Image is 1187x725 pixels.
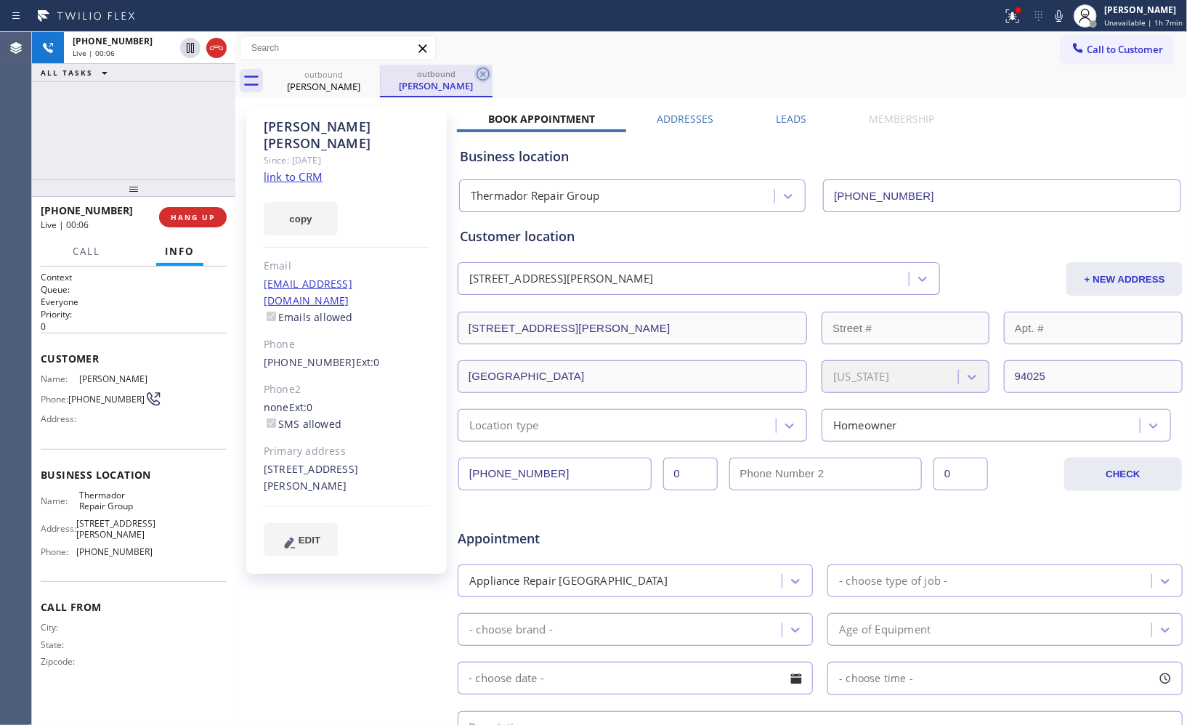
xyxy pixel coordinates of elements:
div: [STREET_ADDRESS][PERSON_NAME] [469,271,654,288]
span: City: [41,622,79,633]
span: EDIT [299,535,320,546]
span: HANG UP [171,212,215,222]
span: Appointment [458,529,697,548]
input: City [458,360,807,393]
span: Thermador Repair Group [79,490,152,512]
div: [PERSON_NAME] [PERSON_NAME] [264,118,430,152]
span: Ext: 0 [356,355,380,369]
input: Street # [822,312,989,344]
input: - choose date - [458,662,813,694]
div: Customer location [460,227,1180,246]
span: Live | 00:06 [73,48,115,58]
label: Leads [777,112,807,126]
span: Name: [41,373,79,384]
span: Phone: [41,394,68,405]
div: Email [264,258,430,275]
span: Info [165,245,195,258]
label: Emails allowed [264,310,353,324]
div: [PERSON_NAME] [381,79,491,92]
span: [PHONE_NUMBER] [41,203,133,217]
span: Name: [41,495,79,506]
span: Live | 00:06 [41,219,89,231]
a: [PHONE_NUMBER] [264,355,356,369]
div: Thermador Repair Group [471,188,599,205]
input: Phone Number [823,179,1181,212]
button: Mute [1049,6,1069,26]
button: Call to Customer [1061,36,1172,63]
span: - choose time - [839,671,913,685]
div: [PERSON_NAME] [269,80,378,93]
span: Call From [41,600,227,614]
span: [PHONE_NUMBER] [76,546,153,557]
div: Appliance Repair [GEOGRAPHIC_DATA] [469,572,668,589]
input: Phone Number [458,458,652,490]
label: SMS allowed [264,417,341,431]
input: Apt. # [1004,312,1183,344]
button: CHECK [1064,458,1183,491]
div: Rhea Eddy [381,65,491,96]
div: Business location [460,147,1180,166]
input: SMS allowed [267,418,276,428]
span: Unavailable | 1h 7min [1104,17,1183,28]
span: [PHONE_NUMBER] [68,394,145,405]
div: - choose brand - [469,621,553,638]
p: 0 [41,320,227,333]
h2: Priority: [41,308,227,320]
p: Everyone [41,296,227,308]
a: link to CRM [264,169,323,184]
h2: Queue: [41,283,227,296]
label: Membership [869,112,934,126]
input: Phone Number 2 [729,458,923,490]
div: Age of Equipment [839,621,931,638]
div: Homeowner [833,417,897,434]
label: Book Appointment [488,112,595,126]
span: Address: [41,523,76,534]
span: Customer [41,352,227,365]
span: Call to Customer [1087,43,1163,56]
div: outbound [381,68,491,79]
input: Search [240,36,435,60]
span: [PERSON_NAME] [79,373,152,384]
span: Zipcode: [41,656,79,667]
label: Addresses [657,112,714,126]
span: Ext: 0 [289,400,313,414]
div: Rhea Eddy [269,65,378,97]
div: none [264,400,430,433]
div: [STREET_ADDRESS][PERSON_NAME] [264,461,430,495]
div: Location type [469,417,539,434]
a: [EMAIL_ADDRESS][DOMAIN_NAME] [264,277,352,307]
button: Call [64,238,109,266]
div: Phone2 [264,381,430,398]
div: [PERSON_NAME] [1104,4,1183,16]
button: copy [264,202,338,235]
h1: Context [41,271,227,283]
span: Business location [41,468,227,482]
div: outbound [269,69,378,80]
input: Ext. [663,458,718,490]
button: HANG UP [159,207,227,227]
input: Emails allowed [267,312,276,321]
span: State: [41,639,79,650]
button: ALL TASKS [32,64,122,81]
button: Info [156,238,203,266]
input: Address [458,312,807,344]
button: Hang up [206,38,227,58]
button: + NEW ADDRESS [1066,262,1183,296]
div: Phone [264,336,430,353]
span: Address: [41,413,79,424]
button: EDIT [264,523,338,556]
span: Call [73,245,100,258]
div: Since: [DATE] [264,152,430,169]
input: Ext. 2 [933,458,988,490]
div: Primary address [264,443,430,460]
input: ZIP [1004,360,1183,393]
span: Phone: [41,546,76,557]
span: [PHONE_NUMBER] [73,35,153,47]
div: - choose type of job - [839,572,947,589]
span: [STREET_ADDRESS][PERSON_NAME] [76,518,155,540]
button: Hold Customer [180,38,200,58]
span: ALL TASKS [41,68,93,78]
